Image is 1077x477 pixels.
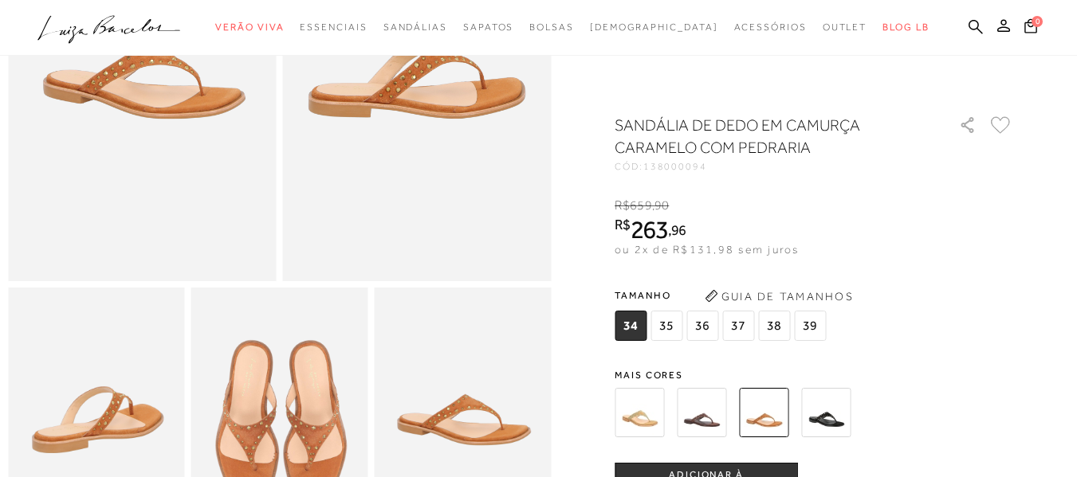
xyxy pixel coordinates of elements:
[615,217,631,232] i: R$
[463,13,513,42] a: categoryNavScreenReaderText
[383,22,447,33] span: Sandálias
[668,223,686,237] i: ,
[615,162,934,171] div: CÓD:
[686,311,718,341] span: 36
[615,388,664,437] img: SANDÁLIA DE DEDO EM CAMURÇA BEGE ARGILA COM PEDRARIA
[300,22,367,33] span: Essenciais
[630,198,651,213] span: 659
[671,221,686,238] span: 96
[794,311,826,341] span: 39
[801,388,851,437] img: SANDÁLIA DE DEDO EM CAMURÇA PRETA COM PEDRARIA
[882,13,929,42] a: BLOG LB
[615,370,1013,380] span: Mais cores
[463,22,513,33] span: Sapatos
[615,198,630,213] i: R$
[300,13,367,42] a: categoryNavScreenReaderText
[734,13,807,42] a: categoryNavScreenReaderText
[615,283,830,307] span: Tamanho
[631,215,668,244] span: 263
[529,13,574,42] a: categoryNavScreenReaderText
[590,13,718,42] a: noSubCategoriesText
[652,198,670,213] i: ,
[734,22,807,33] span: Acessórios
[739,388,788,437] img: SANDÁLIA DE DEDO EM CAMURÇA CARAMELO COM PEDRARIA
[823,22,867,33] span: Outlet
[615,243,799,256] span: ou 2x de R$131,98 sem juros
[823,13,867,42] a: categoryNavScreenReaderText
[677,388,726,437] img: SANDÁLIA DE DEDO EM CAMURÇA CAFÉ COM PEDRARIA
[590,22,718,33] span: [DEMOGRAPHIC_DATA]
[1032,16,1043,27] span: 0
[758,311,790,341] span: 38
[882,22,929,33] span: BLOG LB
[651,311,682,341] span: 35
[615,311,647,341] span: 34
[215,13,284,42] a: categoryNavScreenReaderText
[699,283,859,309] button: Guia de Tamanhos
[722,311,754,341] span: 37
[529,22,574,33] span: Bolsas
[383,13,447,42] a: categoryNavScreenReaderText
[654,198,669,213] span: 90
[615,114,914,158] h1: SANDÁLIA DE DEDO EM CAMURÇA CARAMELO COM PEDRARIA
[1020,18,1042,39] button: 0
[643,161,707,172] span: 138000094
[215,22,284,33] span: Verão Viva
